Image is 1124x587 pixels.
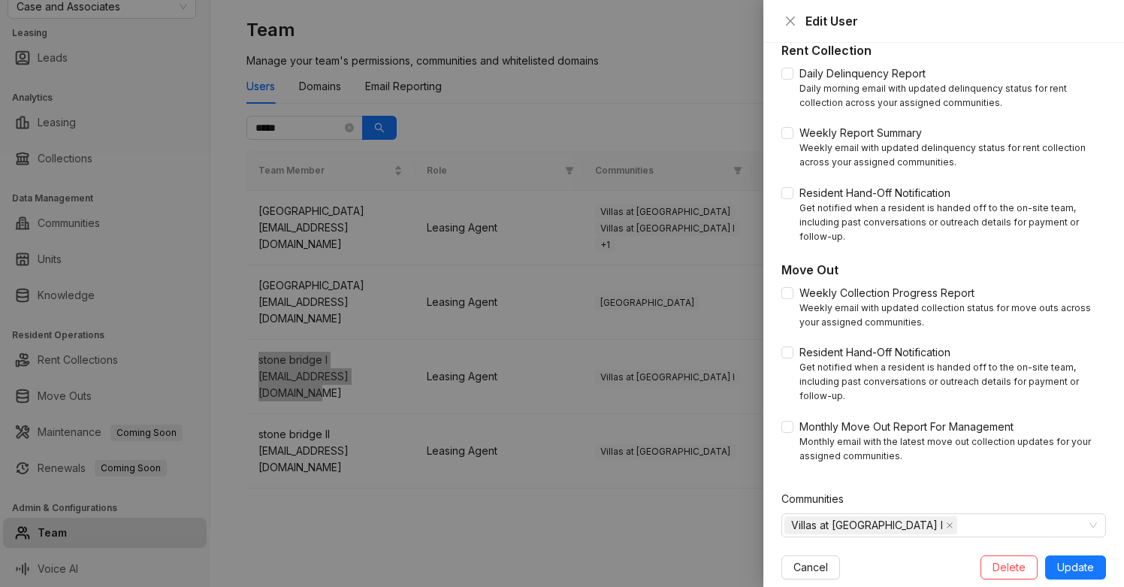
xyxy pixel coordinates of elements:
[793,125,928,141] span: Weekly Report Summary
[793,285,980,301] span: Weekly Collection Progress Report
[784,516,957,534] span: Villas at Stonebridge I
[793,344,956,361] span: Resident Hand-Off Notification
[791,517,943,534] span: Villas at [GEOGRAPHIC_DATA] I
[799,435,1106,464] div: Monthly email with the latest move out collection updates for your assigned communities.
[980,555,1038,579] button: Delete
[993,559,1026,576] span: Delete
[1045,555,1106,579] button: Update
[799,141,1106,170] div: Weekly email with updated delinquency status for rent collection across your assigned communities.
[781,261,1106,279] h5: Move Out
[793,185,956,201] span: Resident Hand-Off Notification
[784,15,796,27] span: close
[793,419,1020,435] span: Monthly Move Out Report For Management
[805,12,1106,30] div: Edit User
[1057,559,1094,576] span: Update
[793,559,828,576] span: Cancel
[793,65,932,82] span: Daily Delinquency Report
[781,491,854,507] label: Communities
[781,555,840,579] button: Cancel
[946,522,953,529] span: close
[799,201,1106,244] div: Get notified when a resident is handed off to the on-site team, including past conversations or o...
[781,12,799,30] button: Close
[799,361,1106,404] div: Get notified when a resident is handed off to the on-site team, including past conversations or o...
[781,41,1106,59] h5: Rent Collection
[799,301,1106,330] div: Weekly email with updated collection status for move outs across your assigned communities.
[799,82,1106,110] div: Daily morning email with updated delinquency status for rent collection across your assigned comm...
